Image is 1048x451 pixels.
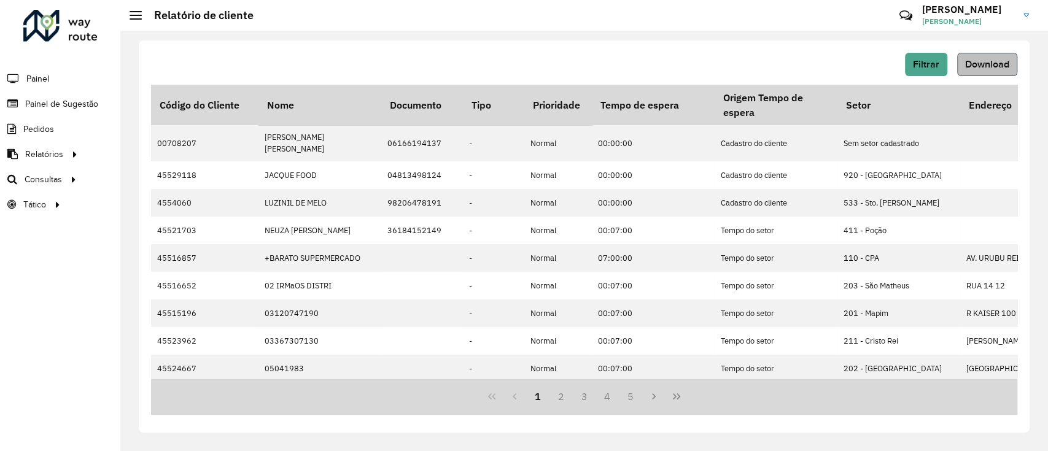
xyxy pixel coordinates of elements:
td: 04813498124 [381,161,463,189]
button: 4 [596,385,619,408]
td: 00:07:00 [592,272,715,299]
td: 07:00:00 [592,244,715,272]
td: - [463,244,524,272]
span: [PERSON_NAME] [922,16,1014,27]
td: Tempo do setor [715,217,837,244]
td: 03367307130 [258,327,381,355]
td: 45529118 [151,161,258,189]
td: 201 - Mapim [837,299,960,327]
td: 920 - [GEOGRAPHIC_DATA] [837,161,960,189]
td: 00708207 [151,125,258,161]
td: - [463,189,524,217]
th: Nome [258,85,381,125]
button: Filtrar [905,53,947,76]
td: - [463,355,524,382]
td: Normal [524,125,592,161]
td: 110 - CPA [837,244,960,272]
td: - [463,217,524,244]
th: Prioridade [524,85,592,125]
td: 00:00:00 [592,161,715,189]
td: Normal [524,327,592,355]
td: Normal [524,244,592,272]
td: LUZINIL DE MELO [258,189,381,217]
td: Tempo do setor [715,272,837,299]
td: 98206478191 [381,189,463,217]
td: 45524667 [151,355,258,382]
td: JACQUE FOOD [258,161,381,189]
td: 45516652 [151,272,258,299]
td: 02 IRMaOS DISTRI [258,272,381,299]
td: 00:07:00 [592,355,715,382]
td: 203 - São Matheus [837,272,960,299]
td: [PERSON_NAME] [PERSON_NAME] [258,125,381,161]
td: - [463,125,524,161]
span: Download [965,59,1009,69]
span: Painel [26,72,49,85]
td: 00:00:00 [592,125,715,161]
td: Normal [524,299,592,327]
td: 00:07:00 [592,217,715,244]
button: 3 [573,385,596,408]
button: Download [957,53,1017,76]
td: 533 - Sto. [PERSON_NAME] [837,189,960,217]
span: Relatórios [25,148,63,161]
span: Pedidos [23,123,54,136]
button: Next Page [642,385,666,408]
th: Documento [381,85,463,125]
td: Tempo do setor [715,327,837,355]
td: +BARATO SUPERMERCADO [258,244,381,272]
span: Tático [23,198,46,211]
td: 45521703 [151,217,258,244]
a: Contato Rápido [893,2,919,29]
td: 00:00:00 [592,189,715,217]
th: Setor [837,85,960,125]
td: 45516857 [151,244,258,272]
td: 411 - Poção [837,217,960,244]
h2: Relatório de cliente [142,9,254,22]
th: Origem Tempo de espera [715,85,837,125]
td: - [463,161,524,189]
span: Consultas [25,173,62,186]
td: 202 - [GEOGRAPHIC_DATA] [837,355,960,382]
td: Normal [524,355,592,382]
td: Sem setor cadastrado [837,125,960,161]
td: - [463,299,524,327]
span: Filtrar [913,59,939,69]
td: 4554060 [151,189,258,217]
td: - [463,327,524,355]
button: Last Page [665,385,688,408]
td: Cadastro do cliente [715,125,837,161]
button: 2 [549,385,573,408]
th: Tempo de espera [592,85,715,125]
td: 06166194137 [381,125,463,161]
button: 5 [619,385,642,408]
h3: [PERSON_NAME] [922,4,1014,15]
td: 03120747190 [258,299,381,327]
button: 1 [526,385,549,408]
td: Cadastro do cliente [715,189,837,217]
td: Tempo do setor [715,244,837,272]
td: Normal [524,161,592,189]
td: Tempo do setor [715,299,837,327]
th: Código do Cliente [151,85,258,125]
td: NEUZA [PERSON_NAME] [258,217,381,244]
td: 00:07:00 [592,299,715,327]
td: Normal [524,217,592,244]
td: 05041983 [258,355,381,382]
td: Normal [524,189,592,217]
td: 211 - Cristo Rei [837,327,960,355]
td: Cadastro do cliente [715,161,837,189]
span: Painel de Sugestão [25,98,98,110]
td: Tempo do setor [715,355,837,382]
th: Tipo [463,85,524,125]
td: - [463,272,524,299]
td: 00:07:00 [592,327,715,355]
td: Normal [524,272,592,299]
td: 45523962 [151,327,258,355]
td: 36184152149 [381,217,463,244]
td: 45515196 [151,299,258,327]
